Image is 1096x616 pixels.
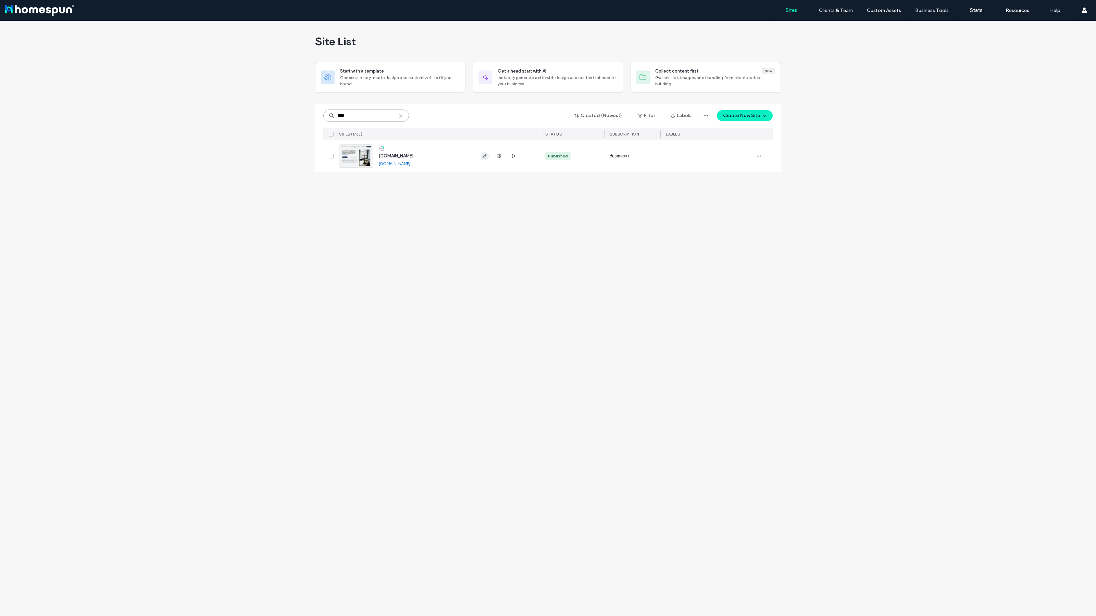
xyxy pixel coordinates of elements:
span: Instantly generate a site with design and content tailored to your business. [498,75,618,87]
a: [DOMAIN_NAME] [379,153,413,158]
span: STATUS [545,132,562,137]
span: LABELS [666,132,680,137]
label: Business Tools [915,8,949,13]
span: SITES (1/65) [339,132,362,137]
div: Start with a templateChoose a ready-made design and customize it to fit your brand. [315,62,466,93]
label: Sites [786,7,797,13]
span: Business+ [610,153,630,159]
span: Help [15,5,29,11]
span: Get a head start with AI [498,68,546,75]
span: Choose a ready-made design and customize it to fit your brand. [340,75,460,87]
button: Filter [631,110,662,121]
label: Stats [970,7,983,13]
label: Resources [1006,8,1029,13]
label: Clients & Team [819,8,853,13]
button: Created (Newest) [568,110,628,121]
div: New [762,68,775,74]
span: SUBSCRIPTION [610,132,639,137]
div: Collect content firstNewGather text, images, and branding from clients before building. [630,62,781,93]
span: Collect content first [655,68,699,75]
button: Labels [664,110,698,121]
label: Custom Assets [867,8,901,13]
span: Site List [315,35,356,48]
button: Create New Site [717,110,773,121]
span: Start with a template [340,68,384,75]
div: Published [548,153,568,159]
a: [DOMAIN_NAME] [379,161,410,166]
div: Get a head start with AIInstantly generate a site with design and content tailored to your business. [473,62,623,93]
span: Gather text, images, and branding from clients before building. [655,75,775,87]
label: Help [1050,8,1060,13]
